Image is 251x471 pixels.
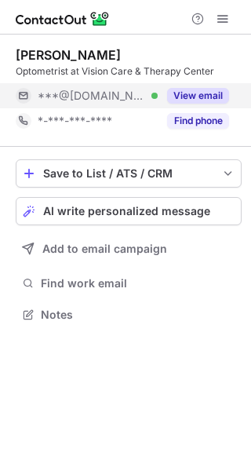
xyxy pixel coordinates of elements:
button: Add to email campaign [16,235,242,263]
button: Notes [16,304,242,326]
span: Add to email campaign [42,243,167,255]
button: Reveal Button [167,88,229,104]
div: [PERSON_NAME] [16,47,121,63]
img: ContactOut v5.3.10 [16,9,110,28]
span: AI write personalized message [43,205,210,217]
div: Optometrist at Vision Care & Therapy Center [16,64,242,78]
div: Save to List / ATS / CRM [43,167,214,180]
button: Reveal Button [167,113,229,129]
span: Find work email [41,276,235,290]
button: save-profile-one-click [16,159,242,188]
span: ***@[DOMAIN_NAME] [38,89,146,103]
button: Find work email [16,272,242,294]
span: Notes [41,308,235,322]
button: AI write personalized message [16,197,242,225]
